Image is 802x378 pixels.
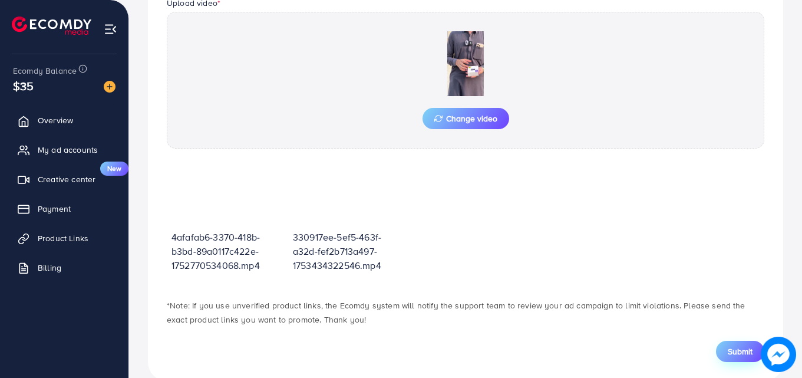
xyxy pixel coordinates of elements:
[293,230,405,272] p: 330917ee-5ef5-463f-a32d-fef2b713a497-1753434322546.mp4
[9,167,120,191] a: Creative centerNew
[38,232,88,244] span: Product Links
[9,197,120,221] a: Payment
[407,31,524,96] img: Preview Image
[38,114,73,126] span: Overview
[728,346,753,357] span: Submit
[104,22,117,36] img: menu
[9,226,120,250] a: Product Links
[423,108,509,129] button: Change video
[9,109,120,132] a: Overview
[38,262,61,274] span: Billing
[100,162,128,176] span: New
[38,203,71,215] span: Payment
[9,138,120,162] a: My ad accounts
[38,173,95,185] span: Creative center
[761,337,796,372] img: image
[38,144,98,156] span: My ad accounts
[9,256,120,280] a: Billing
[104,81,115,93] img: image
[171,230,283,272] p: 4afafab6-3370-418b-b3bd-89a0117c422e-1752770534068.mp4
[167,298,764,327] p: *Note: If you use unverified product links, the Ecomdy system will notify the support team to rev...
[13,65,77,77] span: Ecomdy Balance
[13,77,34,94] span: $35
[716,341,764,362] button: Submit
[12,17,91,35] img: logo
[434,114,497,123] span: Change video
